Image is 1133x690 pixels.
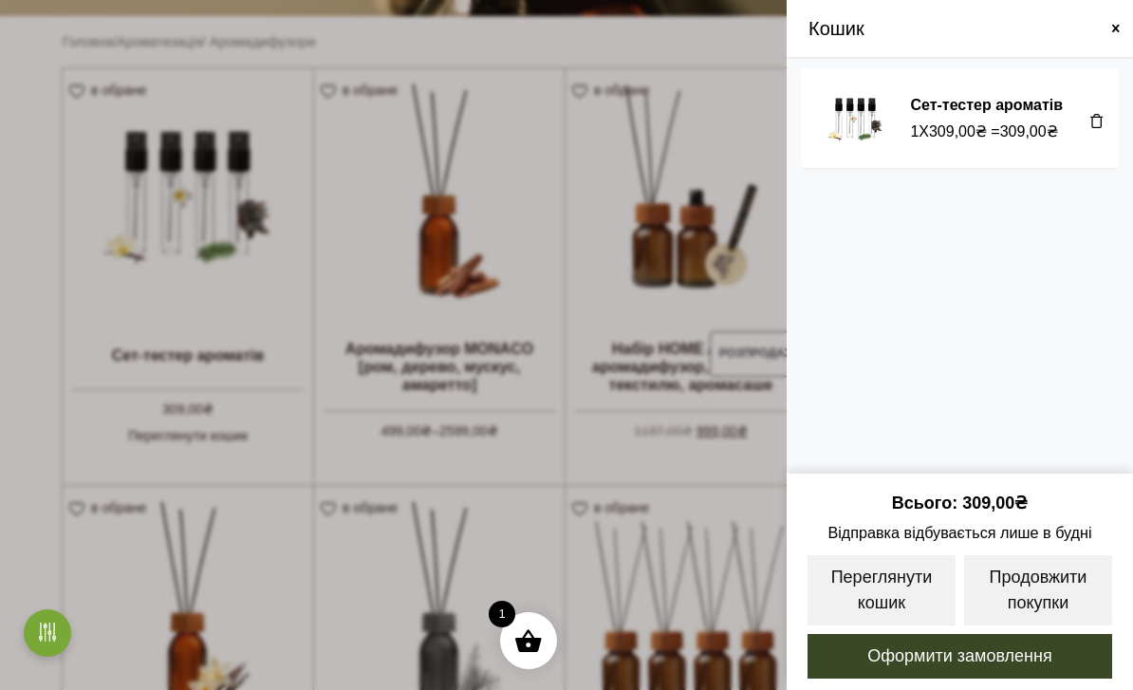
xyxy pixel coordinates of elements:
[962,553,1114,627] a: Продовжити покупки
[808,14,864,43] span: Кошик
[975,121,987,143] span: ₴
[1000,123,1058,140] bdi: 309,00
[962,494,1028,513] bdi: 309,00
[1047,121,1058,143] span: ₴
[910,121,919,143] span: 1
[991,121,1057,143] span: =
[910,121,1080,143] div: X
[806,553,957,627] a: Переглянути кошик
[489,601,515,627] span: 1
[910,97,1063,113] a: Сет-тестер ароматів
[892,494,962,513] span: Всього
[929,123,987,140] bdi: 309,00
[1014,494,1028,513] span: ₴
[806,632,1114,681] a: Оформити замовлення
[806,521,1114,544] span: Відправка відбувається лише в будні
